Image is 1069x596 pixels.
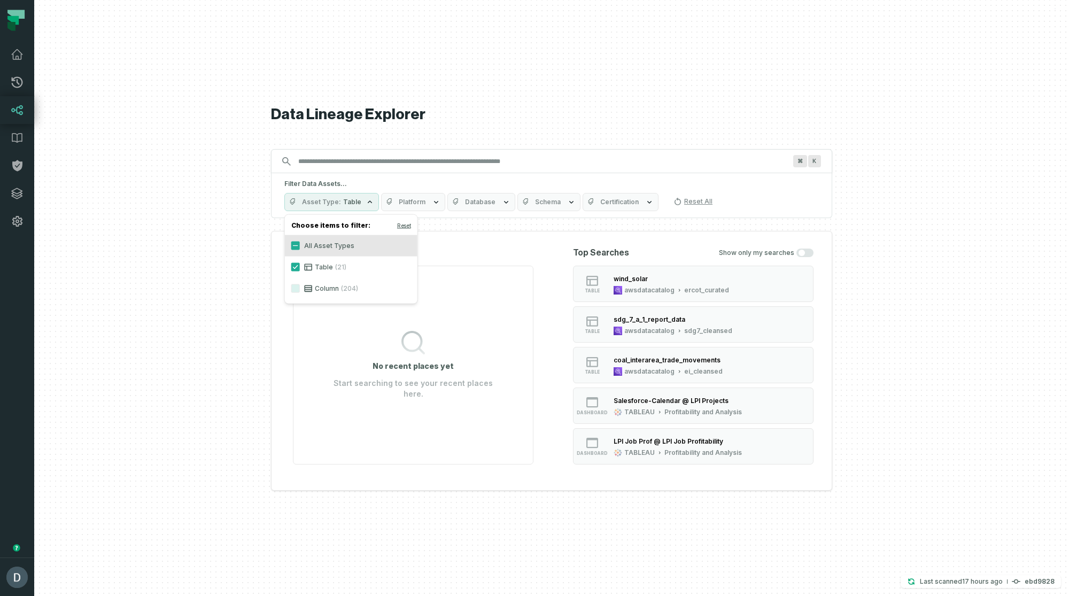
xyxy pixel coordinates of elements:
relative-time: Sep 29, 2025, 4:02 AM GMT+3 [962,577,1003,585]
button: Column(204) [291,284,300,293]
label: Table [285,257,417,278]
button: Table(21) [291,263,300,272]
img: avatar of Daniel Lahyani [6,567,28,588]
h4: ebd9828 [1025,578,1055,585]
span: (204) [341,284,358,293]
h4: Choose items to filter: [285,219,417,235]
div: Tooltip anchor [12,543,21,553]
button: Reset [397,221,411,230]
span: (21) [335,263,346,272]
button: All Asset Types [291,242,300,250]
button: Last scanned[DATE] 4:02:57 AMebd9828 [901,575,1061,588]
p: Last scanned [920,576,1003,587]
span: Press ⌘ + K to focus the search bar [808,155,821,167]
span: Press ⌘ + K to focus the search bar [793,155,807,167]
label: Column [285,278,417,299]
h1: Data Lineage Explorer [271,105,832,124]
label: All Asset Types [285,235,417,257]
